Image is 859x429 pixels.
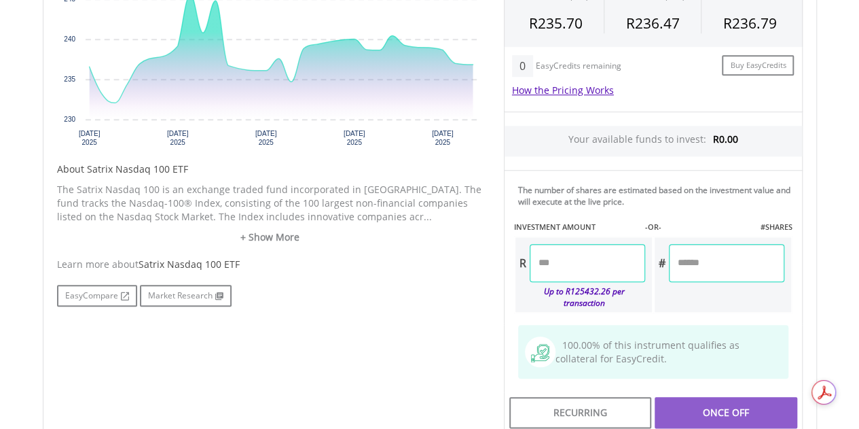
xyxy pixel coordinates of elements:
[505,126,802,156] div: Your available funds to invest:
[78,130,100,146] text: [DATE] 2025
[166,130,188,146] text: [DATE] 2025
[655,244,669,282] div: #
[518,184,797,207] div: The number of shares are estimated based on the investment value and will execute at the live price.
[64,116,75,123] text: 230
[760,222,792,233] label: #SHARES
[139,258,240,271] span: Satrix Nasdaq 100 ETF
[509,397,651,428] div: Recurring
[644,222,661,233] label: -OR-
[515,282,645,312] div: Up to R125432.26 per transaction
[555,339,739,365] span: 100.00% of this instrument qualifies as collateral for EasyCredit.
[343,130,365,146] text: [DATE] 2025
[64,35,75,43] text: 240
[531,344,549,362] img: collateral-qualifying-green.svg
[514,222,596,233] label: INVESTMENT AMOUNT
[57,162,483,176] h5: About Satrix Nasdaq 100 ETF
[625,14,679,33] span: R236.47
[536,61,621,73] div: EasyCredits remaining
[57,183,483,224] p: The Satrix Nasdaq 100 is an exchange traded fund incorporated in [GEOGRAPHIC_DATA]. The fund trac...
[57,258,483,271] div: Learn more about
[432,130,454,146] text: [DATE] 2025
[723,14,777,33] span: R236.79
[57,285,137,307] a: EasyCompare
[512,55,533,77] div: 0
[722,55,794,76] a: Buy EasyCredits
[140,285,232,307] a: Market Research
[255,130,276,146] text: [DATE] 2025
[713,133,738,145] span: R0.00
[512,84,614,97] a: How the Pricing Works
[655,397,797,428] div: Once Off
[515,244,530,282] div: R
[529,14,583,33] span: R235.70
[57,230,483,244] a: + Show More
[64,75,75,83] text: 235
